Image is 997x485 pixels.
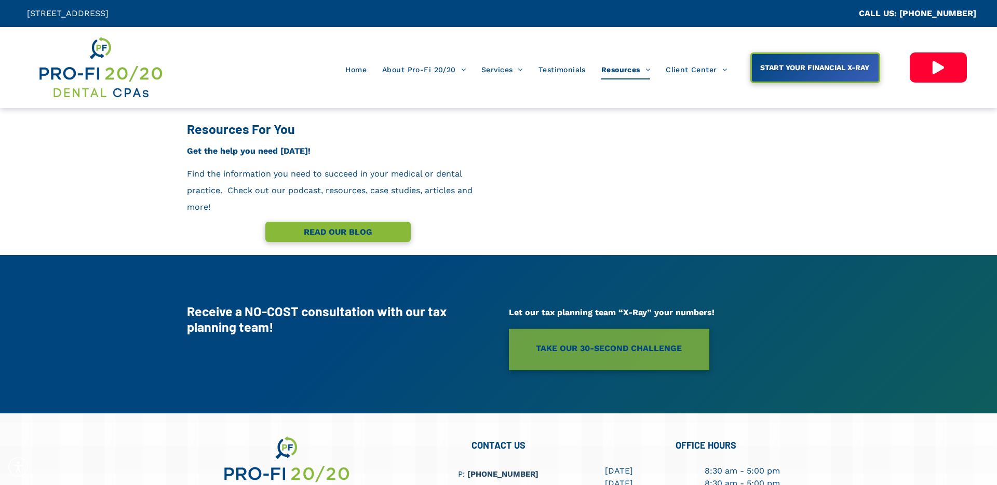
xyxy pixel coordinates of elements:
[187,303,447,334] strong: Receive a NO-COST consultation with our tax planning team!
[859,8,976,18] a: CALL US: [PHONE_NUMBER]
[187,146,311,156] span: Get the help you need [DATE]!
[509,329,709,370] a: TAKE OUR 30-SECOND CHALLENGE
[531,60,594,79] a: Testimonials
[37,35,163,100] img: Get Dental CPA Consulting, Bookkeeping, & Bank Loans
[757,58,873,77] span: START YOUR FINANCIAL X-RAY
[474,60,531,79] a: Services
[27,8,109,18] span: [STREET_ADDRESS]
[658,60,735,79] a: Client Center
[815,8,859,18] span: CA::CALLC
[750,52,880,83] a: START YOUR FINANCIAL X-RAY
[536,336,682,360] span: TAKE OUR 30-SECOND CHALLENGE
[187,169,473,212] span: Find the information you need to succeed in your medical or dental practice. Check out our podcas...
[265,222,411,242] a: READ OUR BLOG
[605,466,633,476] span: [DATE]
[676,439,736,451] span: OFFICE HOURS
[458,469,465,479] span: P:
[467,469,538,479] a: [PHONE_NUMBER]
[594,60,658,79] a: Resources
[338,60,374,79] a: Home
[705,466,780,476] span: 8:30 am - 5:00 pm
[300,222,376,242] span: READ OUR BLOG
[509,307,715,317] span: Let our tax planning team “X-Ray” your numbers!
[471,439,526,451] span: CONTACT US
[374,60,474,79] a: About Pro-Fi 20/20
[187,121,489,137] div: Resources For You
